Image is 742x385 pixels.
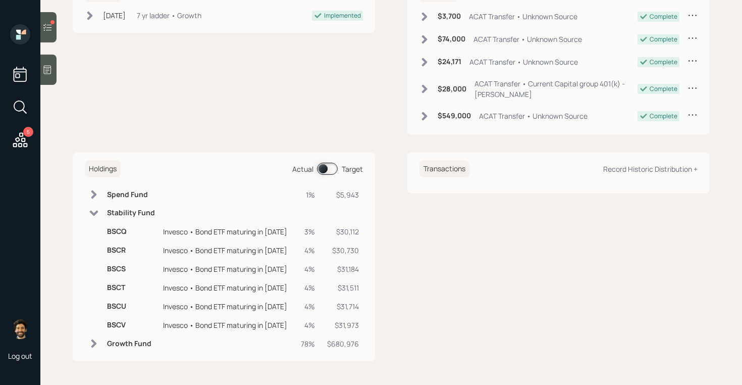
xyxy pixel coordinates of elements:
[301,301,315,312] div: 4%
[107,265,155,273] h6: BSCS
[163,245,293,256] div: Invesco • Bond ETF maturing in [DATE]
[292,164,313,174] div: Actual
[107,321,155,329] h6: BSCV
[327,189,359,200] div: $5,943
[163,320,293,330] div: Invesco • Bond ETF maturing in [DATE]
[107,246,155,255] h6: BSCR
[438,35,465,43] h6: $74,000
[163,301,293,312] div: Invesco • Bond ETF maturing in [DATE]
[438,58,461,66] h6: $24,171
[650,58,677,67] div: Complete
[438,12,461,21] h6: $3,700
[137,10,201,21] div: 7 yr ladder • Growth
[301,339,315,349] div: 78%
[650,35,677,44] div: Complete
[85,161,121,177] h6: Holdings
[327,226,359,237] div: $30,112
[107,209,155,217] h6: Stability Fund
[327,320,359,330] div: $31,973
[107,190,155,199] h6: Spend Fund
[301,245,315,256] div: 4%
[163,226,293,237] div: Invesco • Bond ETF maturing in [DATE]
[650,12,677,21] div: Complete
[438,85,466,93] h6: $28,000
[469,57,578,67] div: ACAT Transfer • Unknown Source
[474,78,638,100] div: ACAT Transfer • Current Capital group 401(k) - [PERSON_NAME]
[469,11,577,22] div: ACAT Transfer • Unknown Source
[107,227,155,236] h6: BSCQ
[327,264,359,274] div: $31,184
[324,11,361,20] div: Implemented
[23,127,33,137] div: 5
[327,301,359,312] div: $31,714
[163,264,293,274] div: Invesco • Bond ETF maturing in [DATE]
[107,340,155,348] h6: Growth Fund
[327,282,359,293] div: $31,511
[107,302,155,311] h6: BSCU
[438,112,471,120] h6: $549,000
[301,189,315,200] div: 1%
[301,226,315,237] div: 3%
[103,10,126,21] div: [DATE]
[107,283,155,292] h6: BSCT
[8,351,32,361] div: Log out
[327,245,359,256] div: $30,730
[327,339,359,349] div: $680,976
[479,111,588,121] div: ACAT Transfer • Unknown Source
[650,84,677,93] div: Complete
[163,282,293,293] div: Invesco • Bond ETF maturing in [DATE]
[473,34,582,44] div: ACAT Transfer • Unknown Source
[603,164,698,174] div: Record Historic Distribution +
[301,282,315,293] div: 4%
[10,319,30,339] img: eric-schwartz-headshot.png
[419,161,469,177] h6: Transactions
[301,264,315,274] div: 4%
[650,112,677,121] div: Complete
[342,164,363,174] div: Target
[301,320,315,330] div: 4%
